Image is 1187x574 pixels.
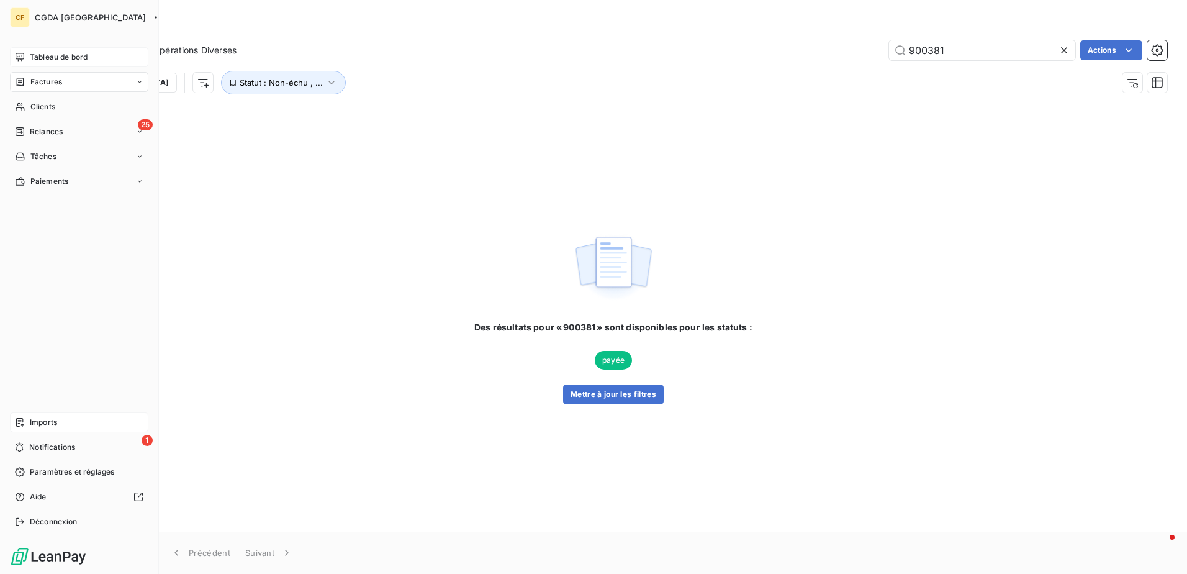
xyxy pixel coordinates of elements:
[10,487,148,507] a: Aide
[30,491,47,503] span: Aide
[30,176,68,187] span: Paiements
[595,351,632,370] span: payée
[30,151,56,162] span: Tâches
[30,101,55,112] span: Clients
[153,44,237,57] span: Opérations Diverses
[10,547,87,567] img: Logo LeanPay
[474,321,752,334] span: Des résultats pour « 900381 » sont disponibles pour les statuts :
[574,230,653,307] img: empty state
[30,417,57,428] span: Imports
[563,385,664,404] button: Mettre à jour les filtres
[1080,40,1142,60] button: Actions
[221,71,346,94] button: Statut : Non-échu , ...
[35,12,146,22] span: CGDA [GEOGRAPHIC_DATA]
[889,40,1075,60] input: Rechercher
[1145,532,1175,562] iframe: Intercom live chat
[10,7,30,27] div: CF
[142,435,153,446] span: 1
[238,540,300,566] button: Suivant
[163,540,238,566] button: Précédent
[30,467,114,478] span: Paramètres et réglages
[240,78,323,88] span: Statut : Non-échu , ...
[30,52,88,63] span: Tableau de bord
[29,442,75,453] span: Notifications
[138,119,153,130] span: 25
[30,516,78,527] span: Déconnexion
[30,76,62,88] span: Factures
[30,126,63,137] span: Relances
